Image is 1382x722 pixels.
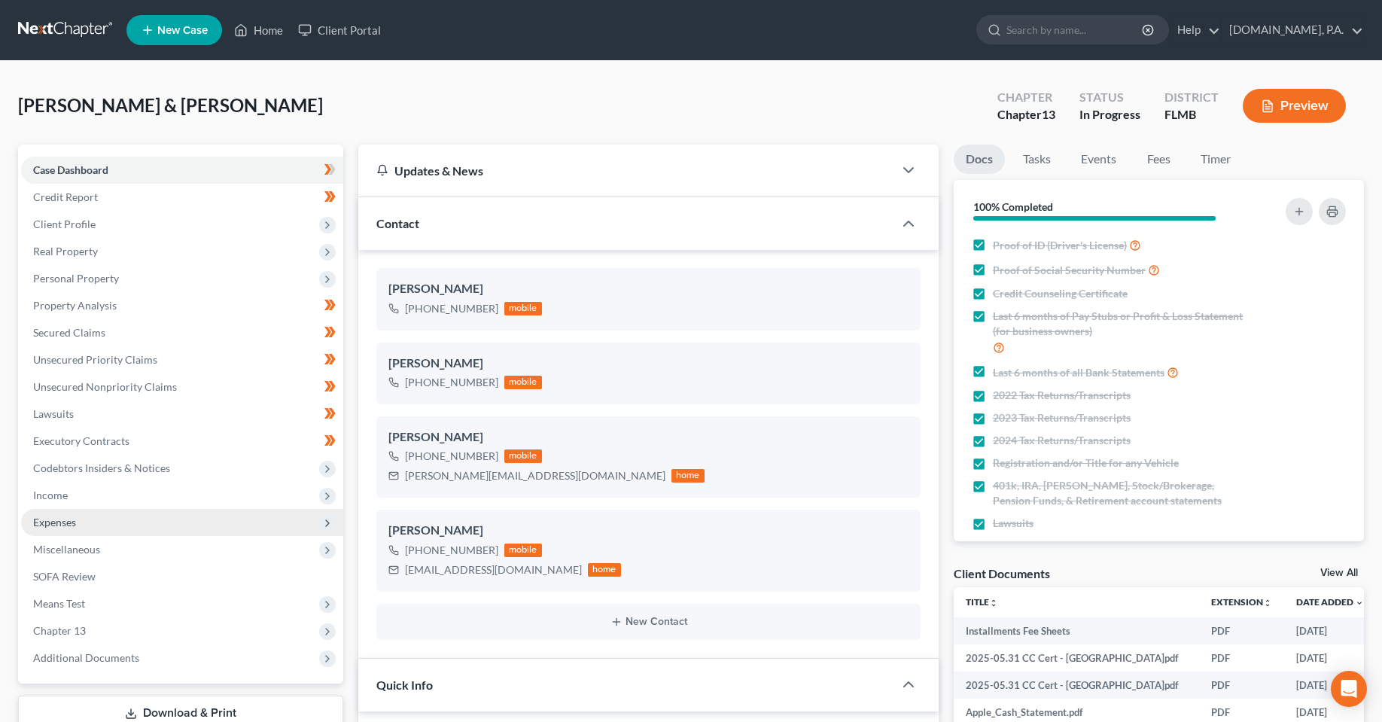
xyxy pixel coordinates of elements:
[33,407,74,420] span: Lawsuits
[21,401,343,428] a: Lawsuits
[1170,17,1220,44] a: Help
[993,263,1146,278] span: Proof of Social Security Number
[33,434,129,447] span: Executory Contracts
[504,449,542,463] div: mobile
[1042,107,1055,121] span: 13
[1069,145,1128,174] a: Events
[504,376,542,389] div: mobile
[1164,89,1219,106] div: District
[966,596,998,608] a: Titleunfold_more
[33,190,98,203] span: Credit Report
[388,522,909,540] div: [PERSON_NAME]
[21,346,343,373] a: Unsecured Priority Claims
[588,563,621,577] div: home
[1296,596,1364,608] a: Date Added expand_more
[973,200,1053,213] strong: 100% Completed
[33,489,68,501] span: Income
[993,433,1131,448] span: 2024 Tax Returns/Transcripts
[405,375,498,390] div: [PHONE_NUMBER]
[21,157,343,184] a: Case Dashboard
[1164,106,1219,123] div: FLMB
[1355,599,1364,608] i: expand_more
[227,17,291,44] a: Home
[33,245,98,257] span: Real Property
[33,462,170,474] span: Codebtors Insiders & Notices
[405,468,665,483] div: [PERSON_NAME][EMAIL_ADDRESS][DOMAIN_NAME]
[33,380,177,393] span: Unsecured Nonpriority Claims
[21,428,343,455] a: Executory Contracts
[33,326,105,339] span: Secured Claims
[33,624,86,637] span: Chapter 13
[993,309,1249,339] span: Last 6 months of Pay Stubs or Profit & Loss Statement (for business owners)
[405,562,582,577] div: [EMAIL_ADDRESS][DOMAIN_NAME]
[21,319,343,346] a: Secured Claims
[989,599,998,608] i: unfold_more
[993,286,1128,301] span: Credit Counseling Certificate
[993,365,1164,380] span: Last 6 months of all Bank Statements
[33,272,119,285] span: Personal Property
[33,651,139,664] span: Additional Documents
[18,94,323,116] span: [PERSON_NAME] & [PERSON_NAME]
[504,544,542,557] div: mobile
[33,543,100,556] span: Miscellaneous
[1243,89,1346,123] button: Preview
[993,388,1131,403] span: 2022 Tax Returns/Transcripts
[1134,145,1183,174] a: Fees
[1211,596,1272,608] a: Extensionunfold_more
[1079,106,1140,123] div: In Progress
[1284,672,1376,699] td: [DATE]
[33,570,96,583] span: SOFA Review
[997,106,1055,123] div: Chapter
[993,455,1179,471] span: Registration and/or Title for any Vehicle
[376,216,419,230] span: Contact
[504,302,542,315] div: mobile
[1284,617,1376,644] td: [DATE]
[376,678,433,692] span: Quick Info
[1222,17,1363,44] a: [DOMAIN_NAME], P.A.
[993,238,1127,253] span: Proof of ID (Driver's License)
[1006,16,1144,44] input: Search by name...
[1199,644,1284,672] td: PDF
[993,410,1131,425] span: 2023 Tax Returns/Transcripts
[33,163,108,176] span: Case Dashboard
[157,25,208,36] span: New Case
[993,538,1249,568] span: Bank Statements for American Express Savings 6639 - Last 6 Months
[1284,644,1376,672] td: [DATE]
[388,616,909,628] button: New Contact
[1199,617,1284,644] td: PDF
[388,280,909,298] div: [PERSON_NAME]
[1320,568,1358,578] a: View All
[997,89,1055,106] div: Chapter
[954,617,1199,644] td: Installments Fee Sheets
[33,299,117,312] span: Property Analysis
[33,218,96,230] span: Client Profile
[1189,145,1243,174] a: Timer
[405,449,498,464] div: [PHONE_NUMBER]
[1011,145,1063,174] a: Tasks
[1199,672,1284,699] td: PDF
[21,373,343,401] a: Unsecured Nonpriority Claims
[405,301,498,316] div: [PHONE_NUMBER]
[388,355,909,373] div: [PERSON_NAME]
[993,516,1033,531] span: Lawsuits
[291,17,388,44] a: Client Portal
[954,672,1199,699] td: 2025-05.31 CC Cert - [GEOGRAPHIC_DATA]pdf
[954,145,1005,174] a: Docs
[405,543,498,558] div: [PHONE_NUMBER]
[1263,599,1272,608] i: unfold_more
[954,565,1050,581] div: Client Documents
[1079,89,1140,106] div: Status
[21,184,343,211] a: Credit Report
[671,469,705,483] div: home
[376,163,875,178] div: Updates & News
[21,563,343,590] a: SOFA Review
[1331,671,1367,707] div: Open Intercom Messenger
[33,353,157,366] span: Unsecured Priority Claims
[21,292,343,319] a: Property Analysis
[388,428,909,446] div: [PERSON_NAME]
[954,644,1199,672] td: 2025-05.31 CC Cert - [GEOGRAPHIC_DATA]pdf
[33,597,85,610] span: Means Test
[993,478,1249,508] span: 401k, IRA, [PERSON_NAME], Stock/Brokerage, Pension Funds, & Retirement account statements
[33,516,76,529] span: Expenses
